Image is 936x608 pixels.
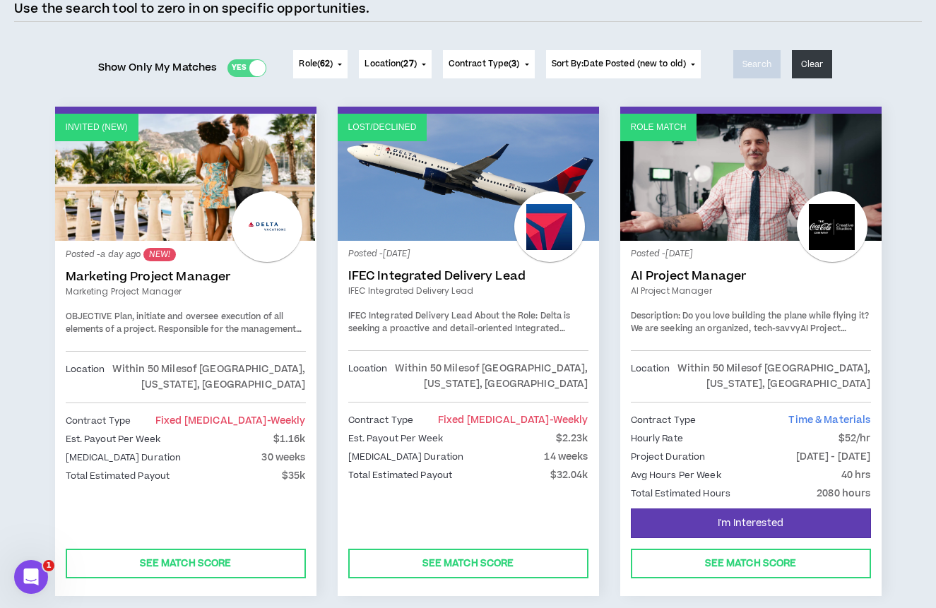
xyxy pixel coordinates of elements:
[98,57,218,78] span: Show Only My Matches
[348,248,588,261] p: Posted - [DATE]
[631,486,731,501] p: Total Estimated Hours
[66,450,182,465] p: [MEDICAL_DATA] Duration
[631,412,697,428] p: Contract Type
[511,58,516,70] span: 3
[155,414,306,428] span: Fixed [MEDICAL_DATA]
[66,248,306,261] p: Posted - a day ago
[631,121,687,134] p: Role Match
[348,310,473,322] strong: IFEC Integrated Delivery Lead
[631,431,683,446] p: Hourly Rate
[796,449,871,465] p: [DATE] - [DATE]
[841,467,871,483] p: 40 hrs
[552,58,687,70] span: Sort By: Date Posted (new to old)
[631,549,871,578] button: See Match Score
[792,50,833,78] button: Clear
[631,508,871,538] button: I'm Interested
[267,414,306,428] span: - weekly
[143,248,175,261] sup: NEW!
[66,413,131,429] p: Contract Type
[443,50,535,78] button: Contract Type(3)
[320,58,330,70] span: 62
[449,58,520,71] span: Contract Type ( )
[348,269,588,283] a: IFEC Integrated Delivery Lead
[66,270,306,284] a: Marketing Project Manager
[348,285,588,297] a: IFEC Integrated Delivery Lead
[14,560,48,594] iframe: Intercom live chat
[733,50,781,78] button: Search
[299,58,333,71] span: Role ( )
[66,549,306,578] button: See Match Score
[403,58,413,70] span: 27
[718,517,783,530] span: I'm Interested
[55,114,316,241] a: Invited (new)
[66,285,306,298] a: Marketing Project Manager
[105,362,305,393] p: Within 50 Miles of [GEOGRAPHIC_DATA], [US_STATE], [GEOGRAPHIC_DATA]
[348,467,453,483] p: Total Estimated Payout
[43,560,54,571] span: 1
[66,121,128,134] p: Invited (new)
[670,361,870,392] p: Within 50 Miles of [GEOGRAPHIC_DATA], [US_STATE], [GEOGRAPHIC_DATA]
[839,431,871,446] p: $52/hr
[546,50,701,78] button: Sort By:Date Posted (new to old)
[261,450,305,465] p: 30 weeks
[338,114,599,241] a: Lost/Declined
[550,413,588,427] span: - weekly
[282,468,306,484] p: $35k
[631,323,846,347] strong: AI Project Manager
[817,486,870,501] p: 2080 hours
[66,311,112,323] span: OBJECTIVE
[550,467,588,483] p: $32.04k
[544,449,588,465] p: 14 weeks
[631,248,871,261] p: Posted - [DATE]
[475,310,538,322] strong: About the Role:
[631,467,721,483] p: Avg Hours Per Week
[348,121,417,134] p: Lost/Declined
[788,413,870,427] span: Time & Materials
[631,310,680,322] strong: Description:
[348,549,588,578] button: See Match Score
[273,431,306,447] p: $1.16k
[66,362,105,393] p: Location
[365,58,416,71] span: Location ( )
[631,361,670,392] p: Location
[631,285,871,297] a: AI Project Manager
[631,269,871,283] a: AI Project Manager
[631,449,706,465] p: Project Duration
[66,431,160,447] p: Est. Payout Per Week
[293,50,348,78] button: Role(62)
[556,431,588,446] p: $2.23k
[66,311,304,385] span: Plan, initiate and oversee execution of all elements of a project. Responsible for the management...
[348,431,443,446] p: Est. Payout Per Week
[387,361,588,392] p: Within 50 Miles of [GEOGRAPHIC_DATA], [US_STATE], [GEOGRAPHIC_DATA]
[66,468,170,484] p: Total Estimated Payout
[620,114,882,241] a: Role Match
[631,310,870,335] span: Do you love building the plane while flying it? We are seeking an organized, tech-savvy
[359,50,431,78] button: Location(27)
[438,413,588,427] span: Fixed [MEDICAL_DATA]
[348,361,388,392] p: Location
[348,412,414,428] p: Contract Type
[348,449,464,465] p: [MEDICAL_DATA] Duration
